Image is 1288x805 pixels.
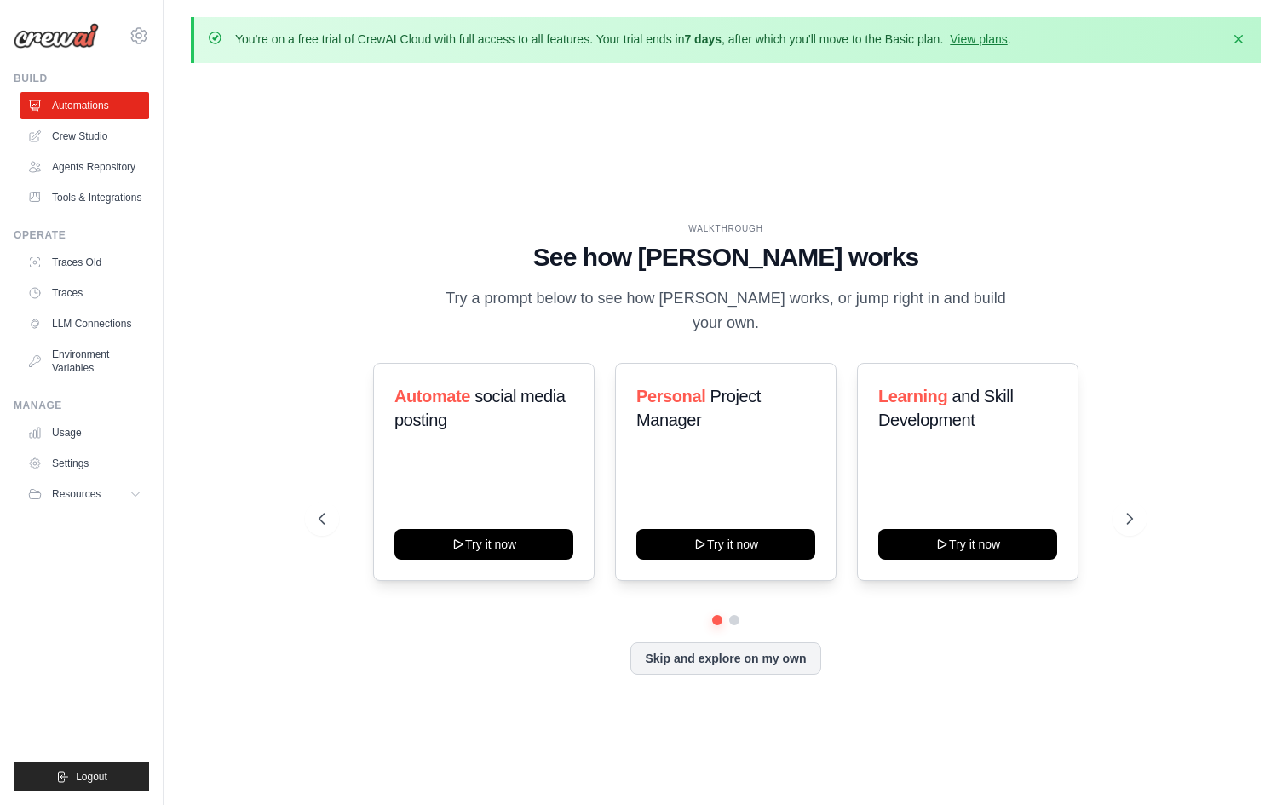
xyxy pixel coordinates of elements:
[20,419,149,446] a: Usage
[319,222,1134,235] div: WALKTHROUGH
[636,387,761,429] span: Project Manager
[76,770,107,784] span: Logout
[319,242,1134,273] h1: See how [PERSON_NAME] works
[14,762,149,791] button: Logout
[235,31,1011,48] p: You're on a free trial of CrewAI Cloud with full access to all features. Your trial ends in , aft...
[20,341,149,382] a: Environment Variables
[394,387,470,405] span: Automate
[20,249,149,276] a: Traces Old
[20,123,149,150] a: Crew Studio
[20,92,149,119] a: Automations
[440,286,1012,336] p: Try a prompt below to see how [PERSON_NAME] works, or jump right in and build your own.
[52,487,101,501] span: Resources
[878,529,1057,560] button: Try it now
[630,642,820,675] button: Skip and explore on my own
[20,279,149,307] a: Traces
[14,399,149,412] div: Manage
[636,529,815,560] button: Try it now
[950,32,1007,46] a: View plans
[20,184,149,211] a: Tools & Integrations
[20,153,149,181] a: Agents Repository
[394,387,566,429] span: social media posting
[14,228,149,242] div: Operate
[20,450,149,477] a: Settings
[20,310,149,337] a: LLM Connections
[684,32,722,46] strong: 7 days
[14,23,99,49] img: Logo
[636,387,705,405] span: Personal
[20,480,149,508] button: Resources
[14,72,149,85] div: Build
[878,387,947,405] span: Learning
[394,529,573,560] button: Try it now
